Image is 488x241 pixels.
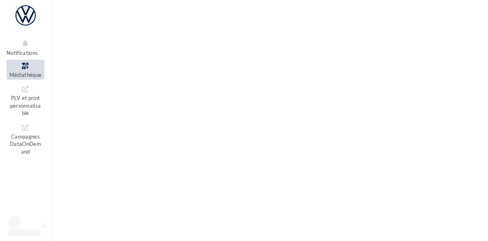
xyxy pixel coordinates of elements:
a: PLV et print personnalisable [7,83,44,118]
a: Médiathèque [7,60,44,80]
span: Médiathèque [9,72,42,78]
span: Notifications [7,50,38,56]
a: Campagnes DataOnDemand [7,122,44,157]
span: Campagnes DataOnDemand [10,132,41,155]
span: PLV et print personnalisable [10,93,41,116]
